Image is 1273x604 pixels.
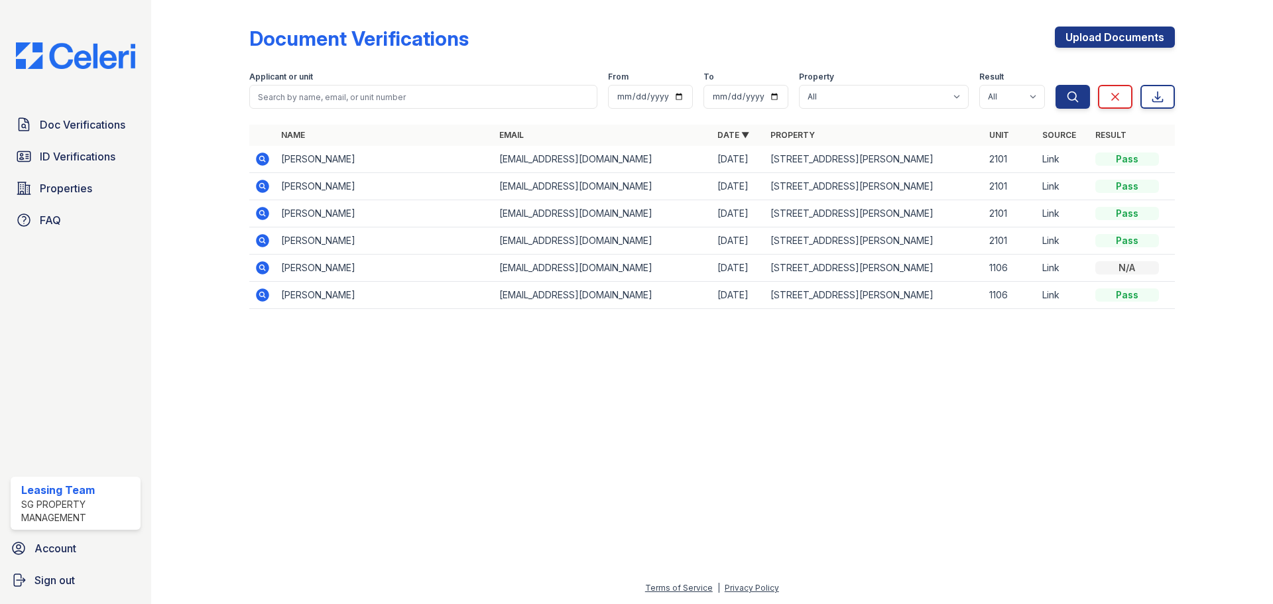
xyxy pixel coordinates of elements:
td: [DATE] [712,282,765,309]
td: [STREET_ADDRESS][PERSON_NAME] [765,173,983,200]
label: Applicant or unit [249,72,313,82]
td: [DATE] [712,200,765,227]
td: [PERSON_NAME] [276,146,494,173]
td: Link [1037,146,1090,173]
label: Result [979,72,1004,82]
a: Date ▼ [717,130,749,140]
div: Pass [1095,152,1159,166]
a: Doc Verifications [11,111,141,138]
label: To [703,72,714,82]
td: 2101 [984,146,1037,173]
td: Link [1037,255,1090,282]
td: [PERSON_NAME] [276,227,494,255]
div: Pass [1095,234,1159,247]
span: ID Verifications [40,149,115,164]
td: [STREET_ADDRESS][PERSON_NAME] [765,200,983,227]
td: [EMAIL_ADDRESS][DOMAIN_NAME] [494,173,712,200]
td: [PERSON_NAME] [276,200,494,227]
span: Sign out [34,572,75,588]
a: Account [5,535,146,562]
a: Unit [989,130,1009,140]
td: [DATE] [712,146,765,173]
td: 2101 [984,227,1037,255]
div: Pass [1095,207,1159,220]
td: [PERSON_NAME] [276,282,494,309]
td: Link [1037,227,1090,255]
span: FAQ [40,212,61,228]
span: Doc Verifications [40,117,125,133]
span: Properties [40,180,92,196]
td: [EMAIL_ADDRESS][DOMAIN_NAME] [494,282,712,309]
a: Terms of Service [645,583,713,593]
td: 1106 [984,255,1037,282]
div: Pass [1095,288,1159,302]
td: [DATE] [712,227,765,255]
div: | [717,583,720,593]
td: [STREET_ADDRESS][PERSON_NAME] [765,227,983,255]
td: [STREET_ADDRESS][PERSON_NAME] [765,282,983,309]
td: Link [1037,173,1090,200]
label: Property [799,72,834,82]
a: Result [1095,130,1126,140]
div: SG Property Management [21,498,135,524]
td: [STREET_ADDRESS][PERSON_NAME] [765,146,983,173]
td: [DATE] [712,173,765,200]
td: Link [1037,200,1090,227]
div: Document Verifications [249,27,469,50]
input: Search by name, email, or unit number [249,85,597,109]
td: Link [1037,282,1090,309]
td: [PERSON_NAME] [276,173,494,200]
td: [DATE] [712,255,765,282]
td: [STREET_ADDRESS][PERSON_NAME] [765,255,983,282]
td: 2101 [984,173,1037,200]
div: Leasing Team [21,482,135,498]
a: Source [1042,130,1076,140]
a: Email [499,130,524,140]
td: [EMAIL_ADDRESS][DOMAIN_NAME] [494,200,712,227]
td: 2101 [984,200,1037,227]
a: Sign out [5,567,146,593]
td: [PERSON_NAME] [276,255,494,282]
div: N/A [1095,261,1159,274]
td: [EMAIL_ADDRESS][DOMAIN_NAME] [494,255,712,282]
a: ID Verifications [11,143,141,170]
a: Property [770,130,815,140]
a: Privacy Policy [725,583,779,593]
label: From [608,72,629,82]
td: [EMAIL_ADDRESS][DOMAIN_NAME] [494,146,712,173]
img: CE_Logo_Blue-a8612792a0a2168367f1c8372b55b34899dd931a85d93a1a3d3e32e68fde9ad4.png [5,42,146,69]
a: Upload Documents [1055,27,1175,48]
a: Name [281,130,305,140]
td: [EMAIL_ADDRESS][DOMAIN_NAME] [494,227,712,255]
a: Properties [11,175,141,202]
div: Pass [1095,180,1159,193]
span: Account [34,540,76,556]
a: FAQ [11,207,141,233]
td: 1106 [984,282,1037,309]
